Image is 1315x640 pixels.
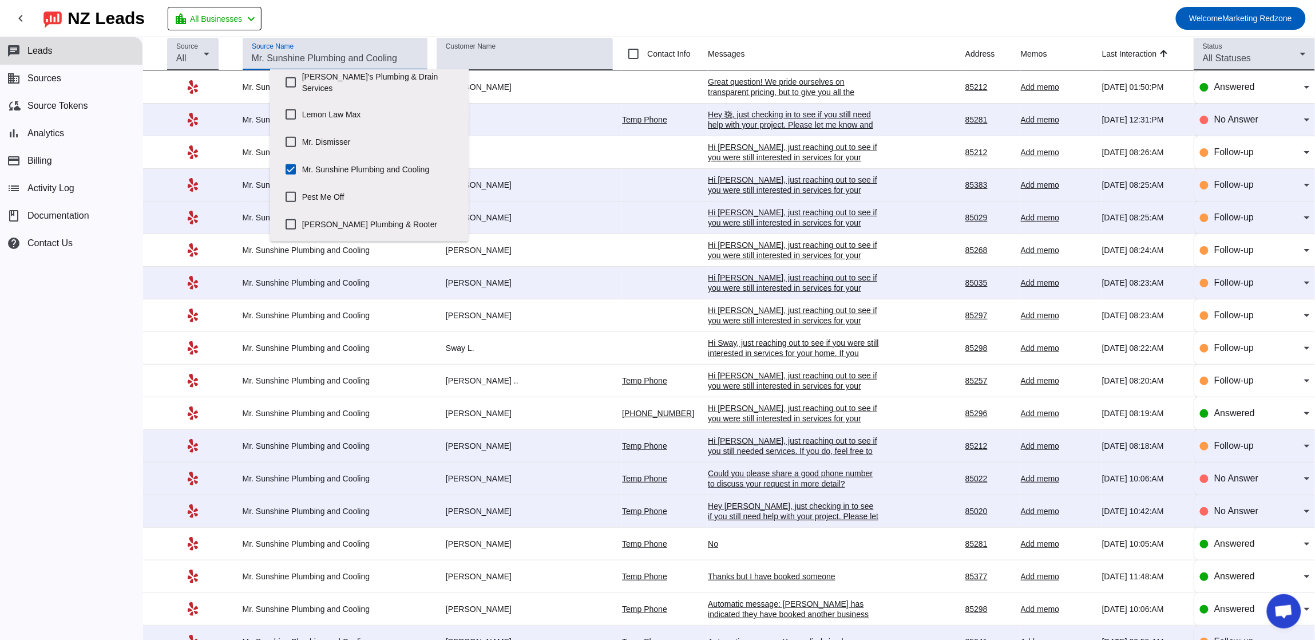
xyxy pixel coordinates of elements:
[243,571,414,582] div: Mr. Sunshine Plumbing and Cooling
[965,245,1012,255] div: 85268
[622,474,667,483] a: Temp Phone
[708,436,880,487] div: Hi [PERSON_NAME], just reaching out to see if you still needed services. If you do, feel free to ...
[437,114,608,125] div: 骁
[186,178,200,192] mat-icon: Yelp
[708,37,965,71] th: Messages
[622,605,667,614] a: Temp Phone
[176,53,187,63] span: All
[1214,147,1254,157] span: Follow-up
[622,539,667,548] a: Temp Phone
[243,114,414,125] div: Mr. Sunshine Plumbing and Cooling
[1021,473,1093,484] div: Add memo
[708,468,880,489] div: Could you please share a good phone number to discuss your request in more detail?​
[437,473,608,484] div: [PERSON_NAME]
[965,82,1012,92] div: 85212
[708,403,880,455] div: Hi [PERSON_NAME], just reaching out to see if you were still interested in services for your wate...
[7,44,21,58] mat-icon: chat
[243,180,414,190] div: Mr. Sunshine Plumbing and Cooling
[27,156,52,166] span: Billing
[7,72,21,85] mat-icon: business
[1102,147,1185,157] div: [DATE] 08:26:AM
[7,236,21,250] mat-icon: help
[7,154,21,168] mat-icon: payment
[27,101,88,111] span: Source Tokens
[708,240,880,291] div: Hi [PERSON_NAME], just reaching out to see if you were still interested in services for your home...
[708,370,880,422] div: Hi [PERSON_NAME], just reaching out to see if you were still interested in services for your toil...
[708,109,880,151] div: Hey 骁, just checking in to see if you still need help with your project. Please let me know and f...
[243,408,414,418] div: Mr. Sunshine Plumbing and Cooling
[1102,114,1185,125] div: [DATE] 12:31:PM
[68,10,145,26] div: NZ Leads
[1102,212,1185,223] div: [DATE] 08:25:AM
[1021,82,1093,92] div: Add memo
[7,181,21,195] mat-icon: list
[1021,245,1093,255] div: Add memo
[622,115,667,124] a: Temp Phone
[176,43,198,50] mat-label: Source
[7,209,21,223] span: book
[965,408,1012,418] div: 85296
[27,73,61,84] span: Sources
[190,11,242,27] span: All Businesses
[1214,245,1254,255] span: Follow-up
[437,441,608,451] div: [PERSON_NAME]
[965,441,1012,451] div: 85212
[1102,245,1185,255] div: [DATE] 08:24:AM
[243,82,414,92] div: Mr. Sunshine Plumbing and Cooling
[243,376,414,386] div: Mr. Sunshine Plumbing and Cooling
[7,127,21,140] mat-icon: bar_chart
[243,310,414,321] div: Mr. Sunshine Plumbing and Cooling
[708,571,880,582] div: Thanks but I have booked someone
[965,604,1012,614] div: 85298
[1214,278,1254,287] span: Follow-up
[708,207,880,259] div: Hi [PERSON_NAME], just reaching out to see if you were still interested in services for your home...
[27,128,64,139] span: Analytics
[622,409,694,418] a: [PHONE_NUMBER]
[1214,441,1254,451] span: Follow-up
[437,408,608,418] div: [PERSON_NAME]
[1176,7,1306,30] button: WelcomeMarketing Redzone
[186,602,200,616] mat-icon: Yelp
[1214,114,1258,124] span: No Answer
[1102,604,1185,614] div: [DATE] 10:06:AM
[1021,114,1093,125] div: Add memo
[243,604,414,614] div: Mr. Sunshine Plumbing and Cooling
[708,539,880,549] div: No
[1214,539,1255,548] span: Answered
[708,142,880,193] div: Hi [PERSON_NAME], just reaching out to see if you were still interested in services for your home...
[1021,571,1093,582] div: Add memo
[446,43,496,50] mat-label: Customer Name
[186,243,200,257] mat-icon: Yelp
[1214,473,1258,483] span: No Answer
[1021,278,1093,288] div: Add memo
[437,343,608,353] div: Sway L.
[186,145,200,159] mat-icon: Yelp
[186,80,200,94] mat-icon: Yelp
[965,147,1012,157] div: 85212
[186,504,200,518] mat-icon: Yelp
[243,245,414,255] div: Mr. Sunshine Plumbing and Cooling
[1021,310,1093,321] div: Add memo
[708,338,880,389] div: Hi Sway, just reaching out to see if you were still interested in services for your home. If you ...
[437,180,608,190] div: [PERSON_NAME]
[302,129,460,155] label: Mr. Dismisser
[27,46,53,56] span: Leads
[965,376,1012,386] div: 85257
[302,212,460,237] label: [PERSON_NAME] Plumbing & Rooter
[1021,506,1093,516] div: Add memo
[965,539,1012,549] div: 85281
[243,147,414,157] div: Mr. Sunshine Plumbing and Cooling
[1102,82,1185,92] div: [DATE] 01:50:PM
[1102,310,1185,321] div: [DATE] 08:23:AM
[965,212,1012,223] div: 85029
[43,9,62,28] img: logo
[1190,10,1293,26] span: Marketing Redzone
[1214,343,1254,353] span: Follow-up
[1021,441,1093,451] div: Add memo
[1214,310,1254,320] span: Follow-up
[708,77,880,159] div: Great question! We pride ourselves on transparent pricing, but to give you all the details, it wo...
[1021,604,1093,614] div: Add memo
[1021,37,1102,71] th: Memos
[243,343,414,353] div: Mr. Sunshine Plumbing and Cooling
[302,184,460,210] label: Pest Me Off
